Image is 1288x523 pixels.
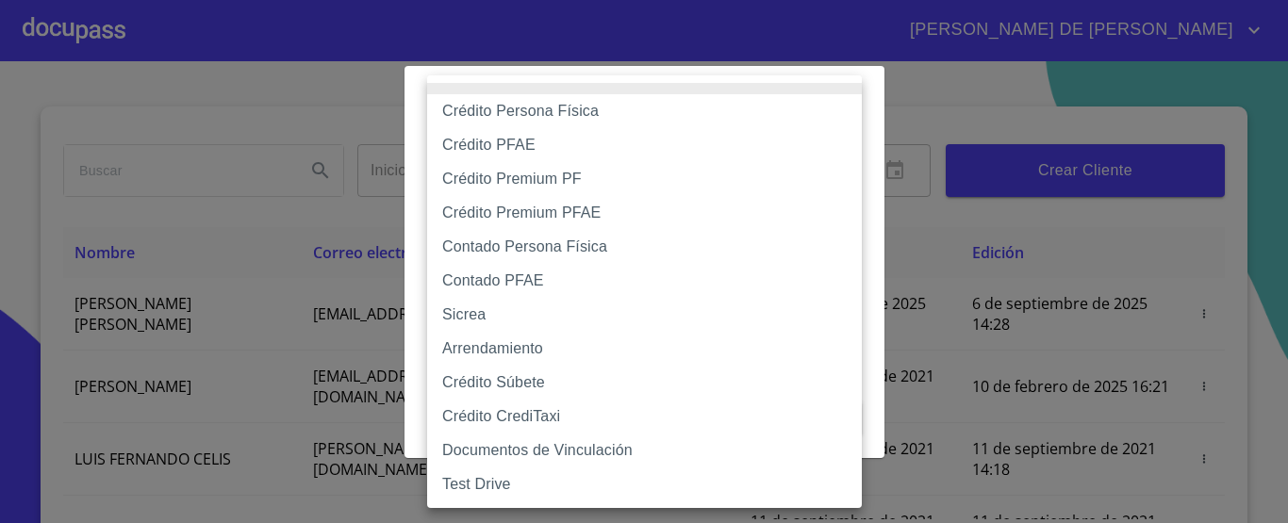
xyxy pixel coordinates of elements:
[427,128,876,162] li: Crédito PFAE
[427,298,876,332] li: Sicrea
[427,433,876,467] li: Documentos de Vinculación
[427,83,876,94] li: None
[427,196,876,230] li: Crédito Premium PFAE
[427,94,876,128] li: Crédito Persona Física
[427,366,876,400] li: Crédito Súbete
[427,162,876,196] li: Crédito Premium PF
[427,400,876,433] li: Crédito CrediTaxi
[427,230,876,264] li: Contado Persona Física
[427,467,876,501] li: Test Drive
[427,332,876,366] li: Arrendamiento
[427,264,876,298] li: Contado PFAE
